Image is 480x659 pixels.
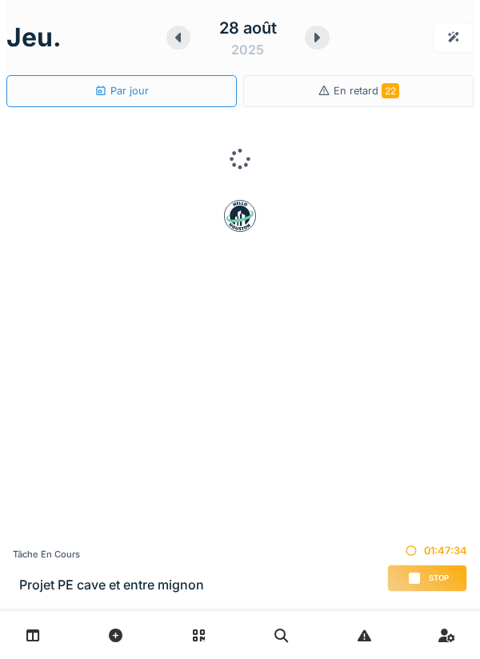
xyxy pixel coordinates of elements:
[429,573,449,584] span: Stop
[13,548,204,561] div: Tâche en cours
[94,83,149,98] div: Par jour
[387,543,467,558] div: 01:47:34
[19,577,204,593] h3: Projet PE cave et entre mignon
[224,200,256,232] img: badge-BVDL4wpA.svg
[334,85,399,97] span: En retard
[231,40,264,59] div: 2025
[6,22,62,53] h1: jeu.
[382,83,399,98] span: 22
[219,16,277,40] div: 28 août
